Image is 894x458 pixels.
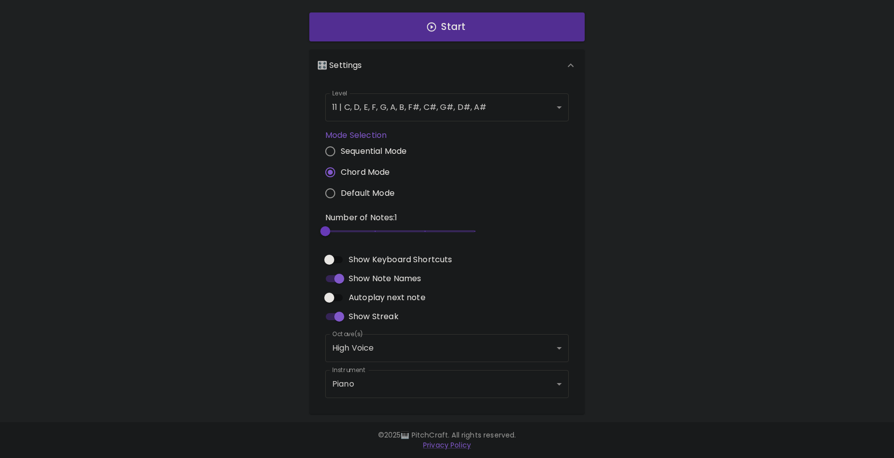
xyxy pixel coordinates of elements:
[341,187,395,199] span: Default Mode
[349,311,399,323] span: Show Streak
[160,430,734,440] p: © 2025 🎹 PitchCraft. All rights reserved.
[423,440,471,450] a: Privacy Policy
[332,366,366,374] label: Instrument
[309,49,585,81] div: 🎛️ Settings
[341,145,407,157] span: Sequential Mode
[332,89,348,97] label: Level
[325,129,415,141] label: Mode Selection
[317,59,362,71] p: 🎛️ Settings
[341,166,390,178] span: Chord Mode
[325,334,569,362] div: High Voice
[325,93,569,121] div: 11 | C, D, E, F, G, A, B, F#, C#, G#, D#, A#
[349,254,452,266] span: Show Keyboard Shortcuts
[325,370,569,398] div: Piano
[309,12,585,41] button: Start
[325,212,475,224] p: Number of Notes: 1
[349,273,421,285] span: Show Note Names
[332,330,364,338] label: Octave(s)
[349,292,426,304] span: Autoplay next note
